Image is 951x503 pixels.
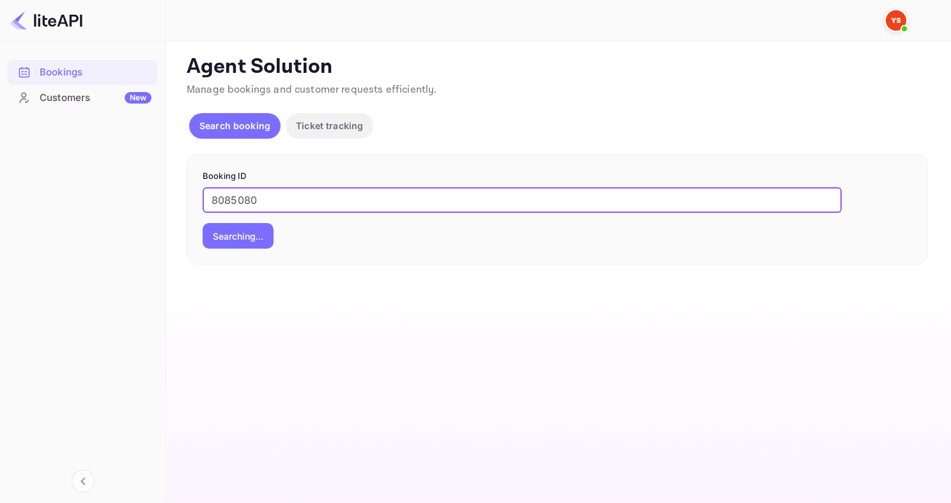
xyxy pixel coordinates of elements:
[203,223,274,249] button: Searching...
[8,86,158,111] div: CustomersNew
[40,65,151,80] div: Bookings
[203,187,842,213] input: Enter Booking ID (e.g., 63782194)
[187,54,928,80] p: Agent Solution
[72,470,95,493] button: Collapse navigation
[125,92,151,104] div: New
[40,91,151,105] div: Customers
[8,60,158,85] div: Bookings
[886,10,906,31] img: Yandex Support
[199,119,270,132] p: Search booking
[10,10,82,31] img: LiteAPI logo
[8,60,158,84] a: Bookings
[203,170,912,183] p: Booking ID
[296,119,363,132] p: Ticket tracking
[8,86,158,109] a: CustomersNew
[187,83,437,97] span: Manage bookings and customer requests efficiently.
